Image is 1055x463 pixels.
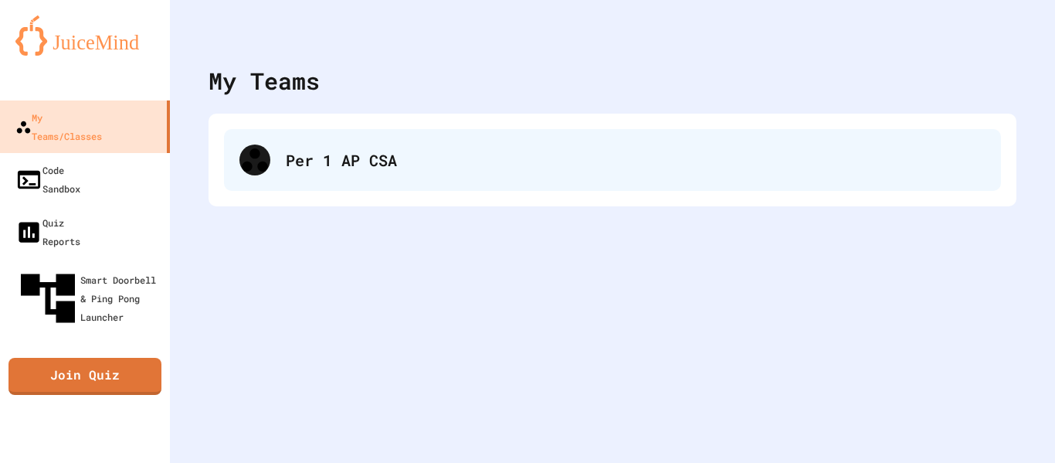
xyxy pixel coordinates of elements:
div: Smart Doorbell & Ping Pong Launcher [15,266,164,331]
div: Quiz Reports [15,213,80,250]
div: My Teams/Classes [15,108,102,145]
div: My Teams [209,63,320,98]
a: Join Quiz [8,358,161,395]
div: Code Sandbox [15,161,80,198]
div: Per 1 AP CSA [286,148,985,172]
div: Per 1 AP CSA [224,129,1001,191]
img: logo-orange.svg [15,15,154,56]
